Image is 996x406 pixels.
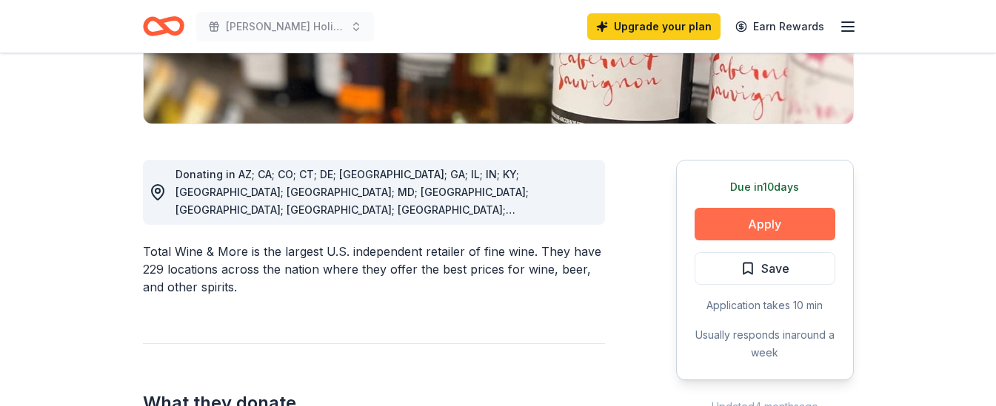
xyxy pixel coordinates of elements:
a: Upgrade your plan [587,13,721,40]
button: Save [695,252,835,285]
button: [PERSON_NAME] Holiday Gala [196,12,374,41]
span: Save [761,259,789,278]
span: [PERSON_NAME] Holiday Gala [226,18,344,35]
div: Application takes 10 min [695,297,835,314]
a: Home [143,9,184,44]
div: Total Wine & More is the largest U.S. independent retailer of fine wine. They have 229 locations ... [143,243,605,296]
button: Apply [695,208,835,240]
span: Donating in AZ; CA; CO; CT; DE; [GEOGRAPHIC_DATA]; GA; IL; IN; KY; [GEOGRAPHIC_DATA]; [GEOGRAPHIC... [176,168,529,269]
div: Usually responds in around a week [695,326,835,362]
div: Due in 10 days [695,178,835,196]
a: Earn Rewards [726,13,833,40]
